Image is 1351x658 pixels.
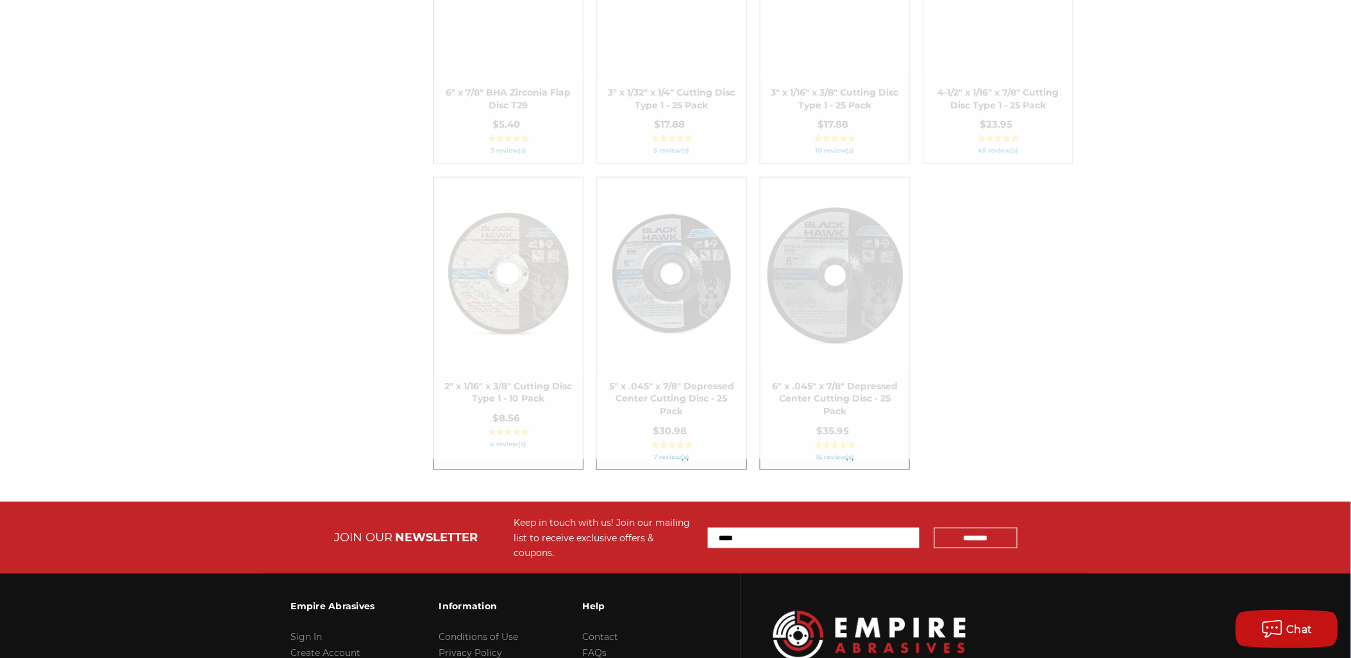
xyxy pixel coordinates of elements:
span: NEWSLETTER [395,530,478,544]
h3: Information [439,593,519,620]
a: Contact [583,632,619,643]
h3: Empire Abrasives [291,593,375,620]
div: Keep in touch with us! Join our mailing list to receive exclusive offers & coupons. [514,515,695,561]
a: Conditions of Use [439,632,519,643]
span: 16 review(s) [767,454,903,460]
span: Chat [1287,623,1313,636]
h3: Help [583,593,669,620]
a: Sign In [291,632,323,643]
button: Chat [1236,610,1338,648]
span: 7 review(s) [603,454,739,460]
span: JOIN OUR [334,530,392,544]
